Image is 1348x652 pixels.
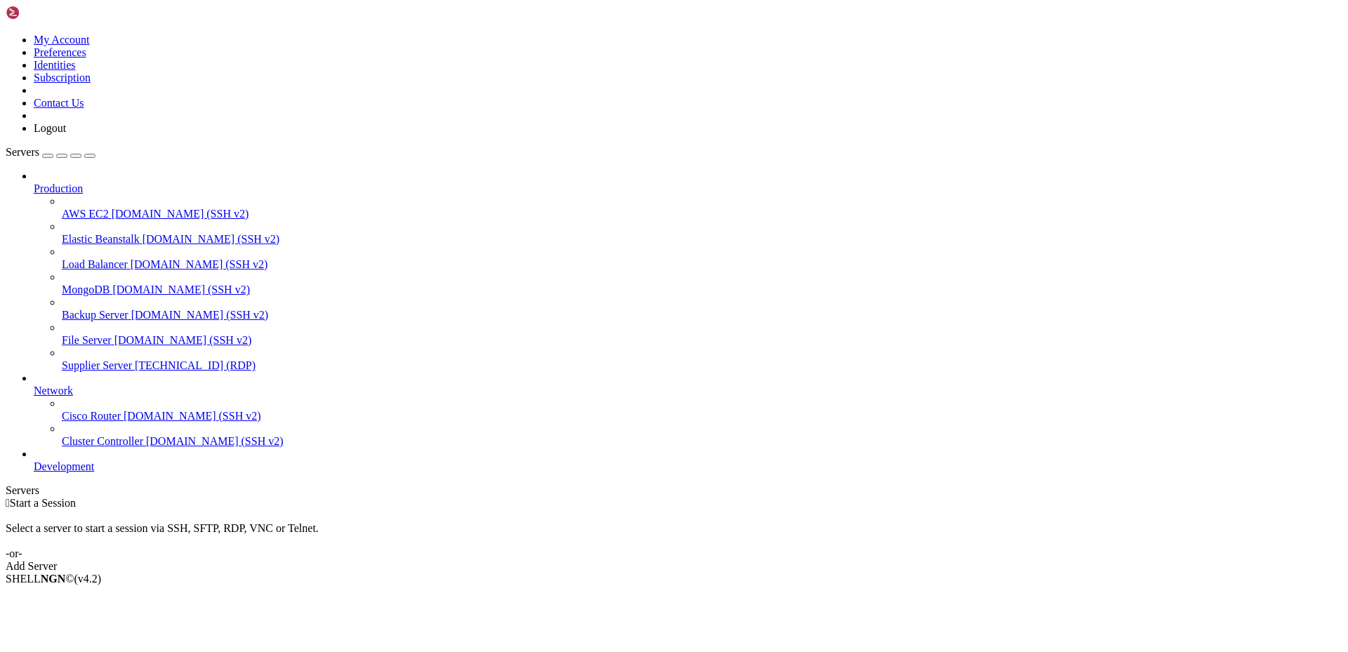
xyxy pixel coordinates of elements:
[34,385,73,397] span: Network
[10,497,76,509] span: Start a Session
[6,510,1342,560] div: Select a server to start a session via SSH, SFTP, RDP, VNC or Telnet. -or-
[62,309,128,321] span: Backup Server
[143,233,280,245] span: [DOMAIN_NAME] (SSH v2)
[62,284,110,295] span: MongoDB
[62,410,1342,423] a: Cisco Router [DOMAIN_NAME] (SSH v2)
[112,208,249,220] span: [DOMAIN_NAME] (SSH v2)
[62,309,1342,321] a: Backup Server [DOMAIN_NAME] (SSH v2)
[6,6,86,20] img: Shellngn
[62,321,1342,347] li: File Server [DOMAIN_NAME] (SSH v2)
[6,573,101,585] span: SHELL ©
[41,573,66,585] b: NGN
[62,246,1342,271] li: Load Balancer [DOMAIN_NAME] (SSH v2)
[34,460,1342,473] a: Development
[6,146,39,158] span: Servers
[62,435,1342,448] a: Cluster Controller [DOMAIN_NAME] (SSH v2)
[62,208,109,220] span: AWS EC2
[62,435,143,447] span: Cluster Controller
[34,372,1342,448] li: Network
[135,359,256,371] span: [TECHNICAL_ID] (RDP)
[114,334,252,346] span: [DOMAIN_NAME] (SSH v2)
[62,258,1342,271] a: Load Balancer [DOMAIN_NAME] (SSH v2)
[34,460,94,472] span: Development
[6,560,1342,573] div: Add Server
[62,195,1342,220] li: AWS EC2 [DOMAIN_NAME] (SSH v2)
[34,97,84,109] a: Contact Us
[34,34,90,46] a: My Account
[34,122,66,134] a: Logout
[62,284,1342,296] a: MongoDB [DOMAIN_NAME] (SSH v2)
[62,423,1342,448] li: Cluster Controller [DOMAIN_NAME] (SSH v2)
[146,435,284,447] span: [DOMAIN_NAME] (SSH v2)
[34,385,1342,397] a: Network
[62,334,1342,347] a: File Server [DOMAIN_NAME] (SSH v2)
[34,448,1342,473] li: Development
[6,146,95,158] a: Servers
[34,170,1342,372] li: Production
[34,46,86,58] a: Preferences
[62,347,1342,372] li: Supplier Server [TECHNICAL_ID] (RDP)
[62,220,1342,246] li: Elastic Beanstalk [DOMAIN_NAME] (SSH v2)
[62,334,112,346] span: File Server
[131,309,269,321] span: [DOMAIN_NAME] (SSH v2)
[34,182,1342,195] a: Production
[131,258,268,270] span: [DOMAIN_NAME] (SSH v2)
[34,182,83,194] span: Production
[62,271,1342,296] li: MongoDB [DOMAIN_NAME] (SSH v2)
[62,233,1342,246] a: Elastic Beanstalk [DOMAIN_NAME] (SSH v2)
[62,359,132,371] span: Supplier Server
[62,397,1342,423] li: Cisco Router [DOMAIN_NAME] (SSH v2)
[62,208,1342,220] a: AWS EC2 [DOMAIN_NAME] (SSH v2)
[62,359,1342,372] a: Supplier Server [TECHNICAL_ID] (RDP)
[124,410,261,422] span: [DOMAIN_NAME] (SSH v2)
[62,410,121,422] span: Cisco Router
[62,233,140,245] span: Elastic Beanstalk
[62,296,1342,321] li: Backup Server [DOMAIN_NAME] (SSH v2)
[6,497,10,509] span: 
[112,284,250,295] span: [DOMAIN_NAME] (SSH v2)
[34,59,76,71] a: Identities
[6,484,1342,497] div: Servers
[74,573,102,585] span: 4.2.0
[62,258,128,270] span: Load Balancer
[34,72,91,84] a: Subscription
